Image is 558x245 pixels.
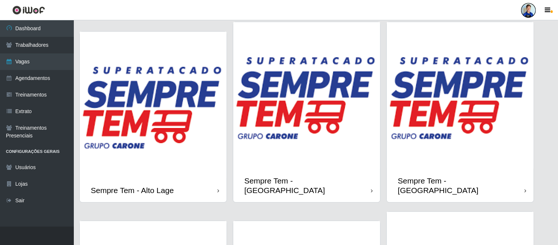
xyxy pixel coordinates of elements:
[80,32,227,202] a: Sempre Tem - Alto Lage
[233,22,380,202] a: Sempre Tem - [GEOGRAPHIC_DATA]
[80,32,227,178] img: cardImg
[91,186,174,195] div: Sempre Tem - Alto Lage
[12,6,45,15] img: CoreUI Logo
[233,22,380,169] img: cardImg
[387,22,534,169] img: cardImg
[387,22,534,202] a: Sempre Tem - [GEOGRAPHIC_DATA]
[398,176,524,195] div: Sempre Tem - [GEOGRAPHIC_DATA]
[244,176,371,195] div: Sempre Tem - [GEOGRAPHIC_DATA]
